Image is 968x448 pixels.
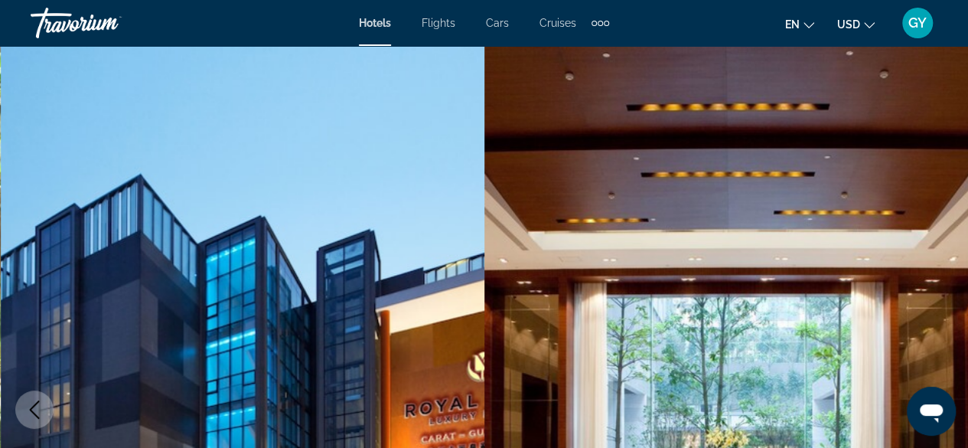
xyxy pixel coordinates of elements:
span: en [785,18,800,31]
button: Previous image [15,391,54,429]
span: USD [837,18,860,31]
span: GY [908,15,927,31]
a: Cars [486,17,509,29]
button: User Menu [898,7,937,39]
a: Hotels [359,17,391,29]
iframe: Кнопка запуска окна обмена сообщениями [907,387,956,436]
button: Extra navigation items [592,11,609,35]
button: Change currency [837,13,875,35]
button: Change language [785,13,814,35]
a: Flights [422,17,455,29]
a: Travorium [31,3,184,43]
a: Cruises [539,17,576,29]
